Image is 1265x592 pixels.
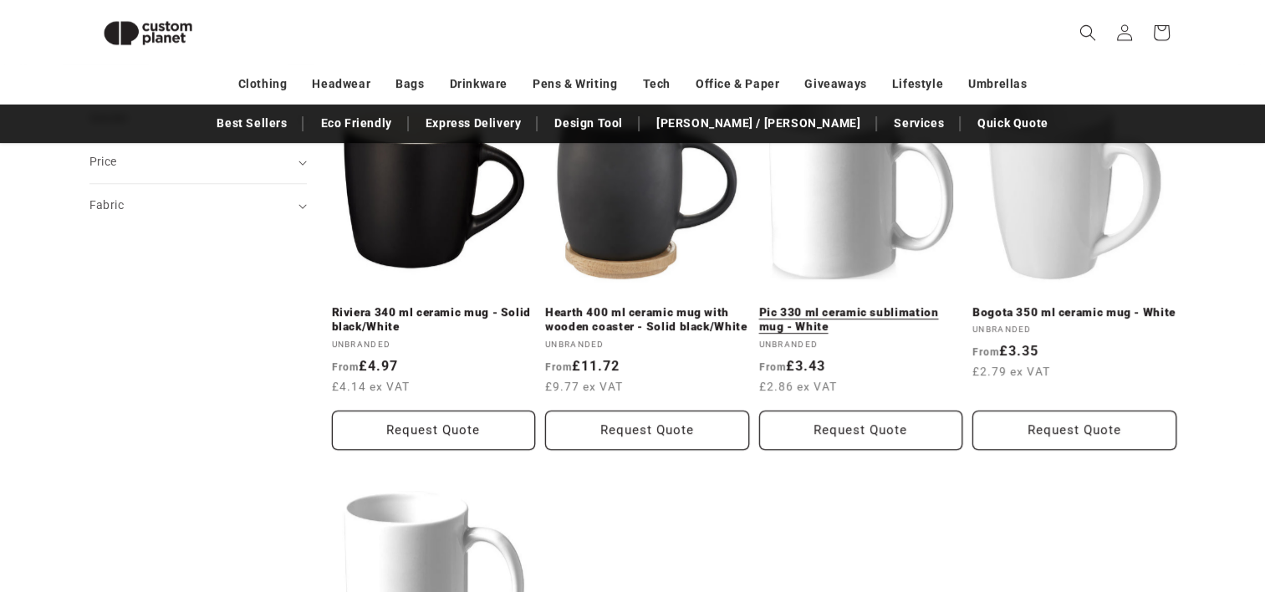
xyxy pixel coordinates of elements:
[968,69,1027,99] a: Umbrellas
[759,305,963,334] a: Pic 330 ml ceramic sublimation mug - White
[545,305,749,334] a: Hearth 400 ml ceramic mug with wooden coaster - Solid black/White
[533,69,617,99] a: Pens & Writing
[1181,512,1265,592] iframe: Chat Widget
[969,109,1057,138] a: Quick Quote
[972,305,1176,320] a: Bogota 350 ml ceramic mug - White
[759,411,963,450] button: Request Quote
[89,155,117,168] span: Price
[804,69,866,99] a: Giveaways
[312,69,370,99] a: Headwear
[89,140,307,183] summary: Price
[546,109,631,138] a: Design Tool
[696,69,779,99] a: Office & Paper
[89,7,207,59] img: Custom Planet
[332,305,536,334] a: Riviera 340 ml ceramic mug - Solid black/White
[450,69,508,99] a: Drinkware
[395,69,424,99] a: Bags
[89,198,124,212] span: Fabric
[885,109,952,138] a: Services
[238,69,288,99] a: Clothing
[89,184,307,227] summary: Fabric (0 selected)
[332,411,536,450] button: Request Quote
[892,69,943,99] a: Lifestyle
[972,411,1176,450] button: Request Quote
[312,109,400,138] a: Eco Friendly
[417,109,530,138] a: Express Delivery
[1069,14,1106,51] summary: Search
[545,411,749,450] button: Request Quote
[648,109,869,138] a: [PERSON_NAME] / [PERSON_NAME]
[642,69,670,99] a: Tech
[208,109,295,138] a: Best Sellers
